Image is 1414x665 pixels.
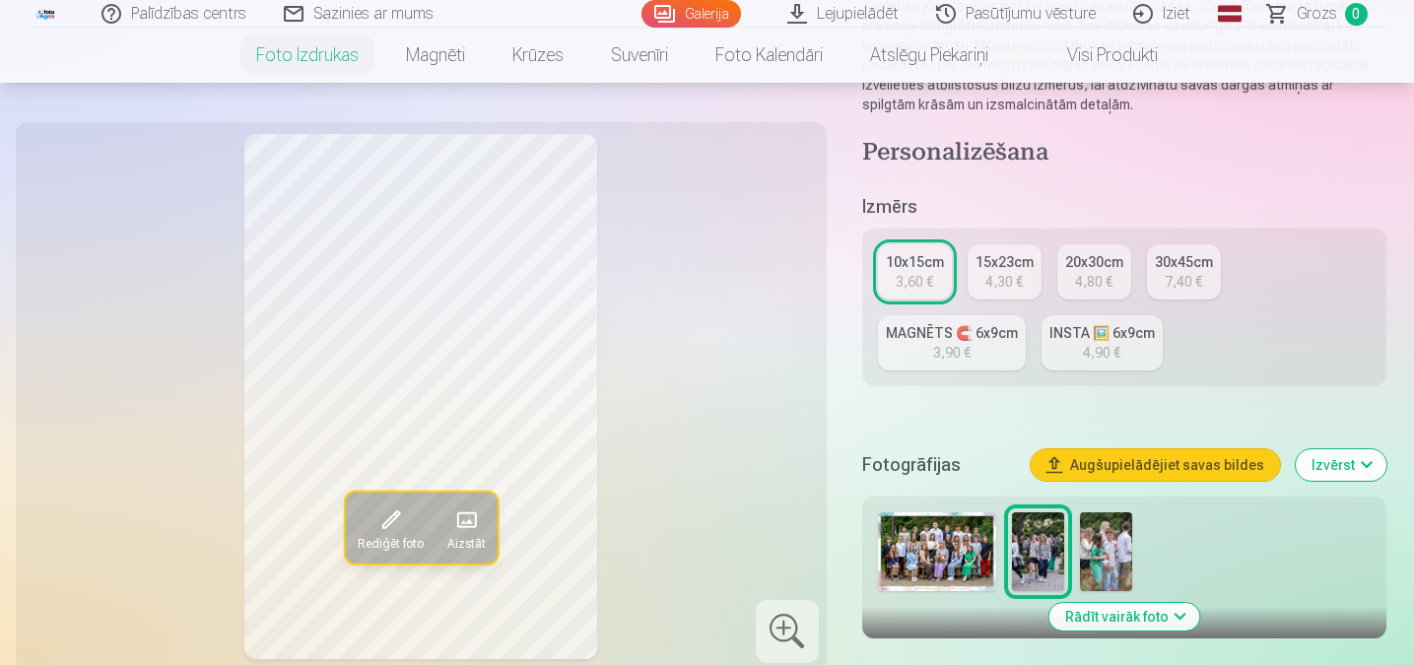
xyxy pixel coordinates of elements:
[985,272,1023,292] div: 4,30 €
[846,28,1012,83] a: Atslēgu piekariņi
[1296,449,1386,481] button: Izvērst
[382,28,489,83] a: Magnēti
[886,323,1018,343] div: MAGNĒTS 🧲 6x9cm
[933,343,971,363] div: 3,90 €
[896,272,933,292] div: 3,60 €
[446,536,485,552] span: Aizstāt
[1049,323,1155,343] div: INSTA 🖼️ 6x9cm
[435,493,497,564] button: Aizstāt
[862,193,1387,221] h5: Izmērs
[587,28,692,83] a: Suvenīri
[862,451,1016,479] h5: Fotogrāfijas
[862,138,1387,169] h4: Personalizēšana
[357,536,423,552] span: Rediģēt foto
[878,244,952,299] a: 10x15cm3,60 €
[1012,28,1181,83] a: Visi produkti
[1165,272,1202,292] div: 7,40 €
[489,28,587,83] a: Krūzes
[1049,603,1200,631] button: Rādīt vairāk foto
[1057,244,1131,299] a: 20x30cm4,80 €
[1031,449,1280,481] button: Augšupielādējiet savas bildes
[886,252,944,272] div: 10x15cm
[1297,2,1337,26] span: Grozs
[1083,343,1120,363] div: 4,90 €
[1042,315,1163,370] a: INSTA 🖼️ 6x9cm4,90 €
[976,252,1034,272] div: 15x23cm
[1147,244,1221,299] a: 30x45cm7,40 €
[345,493,435,564] button: Rediģēt foto
[35,8,57,20] img: /fa3
[233,28,382,83] a: Foto izdrukas
[1065,252,1123,272] div: 20x30cm
[1075,272,1112,292] div: 4,80 €
[1155,252,1213,272] div: 30x45cm
[878,315,1026,370] a: MAGNĒTS 🧲 6x9cm3,90 €
[968,244,1042,299] a: 15x23cm4,30 €
[1345,3,1368,26] span: 0
[692,28,846,83] a: Foto kalendāri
